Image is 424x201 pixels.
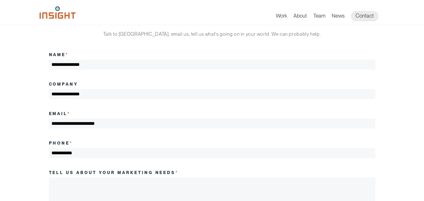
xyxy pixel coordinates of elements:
[94,29,330,39] p: Talk to [GEOGRAPHIC_DATA], email us, tell us what’s going on in your world. We can probably help.
[49,170,179,175] label: Tell us about your marketing needs
[276,11,385,21] nav: primary navigation menu
[313,13,325,21] a: Team
[49,111,71,116] label: Email
[49,140,73,145] label: Phone
[40,6,76,19] img: Insight Marketing Design
[293,13,307,21] a: About
[49,82,78,87] label: Company
[276,13,287,21] a: Work
[351,11,378,21] a: Contact
[49,52,69,57] label: Name
[332,13,345,21] a: News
